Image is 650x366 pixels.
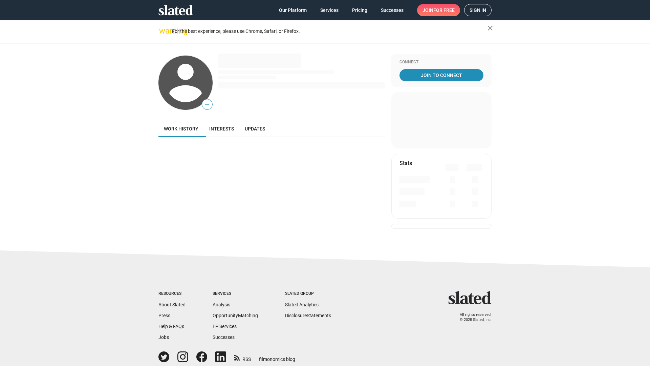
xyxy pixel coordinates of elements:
span: — [202,100,212,109]
a: Join To Connect [399,69,483,81]
a: Pricing [347,4,373,16]
mat-icon: close [486,24,494,32]
span: Join To Connect [401,69,482,81]
a: Jobs [158,334,169,340]
a: Successes [213,334,235,340]
a: Joinfor free [417,4,460,16]
div: For the best experience, please use Chrome, Safari, or Firefox. [172,27,487,36]
a: OpportunityMatching [213,313,258,318]
div: Connect [399,60,483,65]
mat-card-title: Stats [399,160,412,167]
span: Successes [381,4,404,16]
a: Interests [204,121,239,137]
a: Work history [158,121,204,137]
mat-icon: warning [159,27,167,35]
a: About Slated [158,302,186,307]
a: Our Platform [274,4,312,16]
a: Successes [375,4,409,16]
div: Resources [158,291,186,297]
a: Help & FAQs [158,324,184,329]
span: for free [433,4,455,16]
span: Interests [209,126,234,131]
a: RSS [234,352,251,363]
div: Services [213,291,258,297]
span: Pricing [352,4,367,16]
a: Services [315,4,344,16]
span: Services [320,4,339,16]
p: All rights reserved. © 2025 Slated, Inc. [453,312,492,322]
a: filmonomics blog [259,351,295,363]
span: Updates [245,126,265,131]
div: Slated Group [285,291,331,297]
a: EP Services [213,324,237,329]
a: Press [158,313,170,318]
a: Updates [239,121,270,137]
span: Our Platform [279,4,307,16]
a: DisclosureStatements [285,313,331,318]
a: Slated Analytics [285,302,319,307]
a: Sign in [464,4,492,16]
span: Sign in [470,4,486,16]
a: Analysis [213,302,230,307]
span: Join [422,4,455,16]
span: Work history [164,126,198,131]
span: film [259,357,267,362]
